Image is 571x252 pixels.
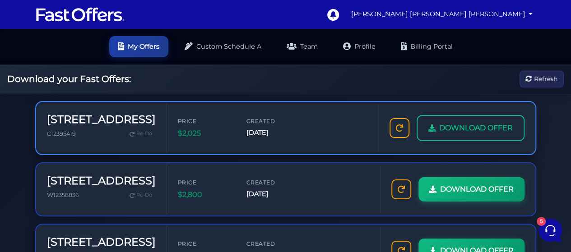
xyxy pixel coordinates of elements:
[11,76,170,103] a: AuraYou:nothing is working2mo ago
[38,125,139,134] p: I'm sorry you're having trouble with the forms. Here are a few tips that might help: Download the...
[136,130,152,138] span: Re-Do
[439,122,513,134] span: DOWNLOAD OFFER
[246,128,301,138] span: [DATE]
[520,71,564,87] button: Refresh
[140,182,152,190] p: Help
[14,115,32,133] img: dark
[246,239,301,248] span: Created
[118,169,173,190] button: Help
[47,192,79,198] span: W12358836
[392,36,462,57] a: Billing Portal
[417,115,525,141] a: DOWNLOAD OFFER
[136,191,152,199] span: Re-Do
[440,183,514,195] span: DOWNLOAD OFFER
[126,128,156,140] a: Re-Do
[178,189,232,201] span: $2,800
[7,7,152,50] h2: Hello [DEMOGRAPHIC_DATA] 👋
[78,182,103,190] p: Messages
[126,189,156,201] a: Re-Do
[178,117,232,125] span: Price
[90,168,97,174] span: 5
[534,74,557,84] span: Refresh
[63,169,118,190] button: 5Messages
[144,114,166,122] p: 2mo ago
[47,174,156,188] h3: [STREET_ADDRESS]
[246,117,301,125] span: Created
[537,217,564,244] iframe: Customerly Messenger Launcher
[176,36,270,57] a: Custom Schedule A
[38,79,139,88] span: Aura
[14,80,32,98] img: dark
[38,90,139,99] p: You: nothing is working
[38,114,139,123] span: Aura
[146,65,166,72] a: See all
[7,73,131,84] h2: Download your Fast Offers:
[178,178,232,187] span: Price
[47,130,76,137] span: C12395419
[246,178,301,187] span: Created
[14,141,166,159] button: Start a Conversation
[178,239,232,248] span: Price
[11,110,170,137] a: AuraI'm sorry you're having trouble with the forms. Here are a few tips that might help: Download...
[47,113,156,126] h3: [STREET_ADDRESS]
[109,36,168,57] a: My Offers
[348,5,536,23] a: [PERSON_NAME] [PERSON_NAME] [PERSON_NAME]
[144,79,166,87] p: 2mo ago
[334,36,385,57] a: Profile
[418,177,525,202] a: DOWNLOAD OFFER
[47,236,156,249] h3: [STREET_ADDRESS]
[246,189,301,199] span: [DATE]
[278,36,327,57] a: Team
[65,147,126,154] span: Start a Conversation
[14,65,73,72] span: Your Conversations
[27,182,42,190] p: Home
[7,169,63,190] button: Home
[178,128,232,139] span: $2,025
